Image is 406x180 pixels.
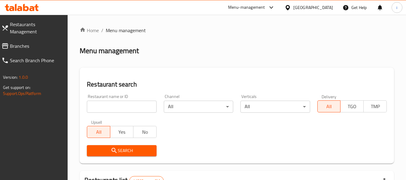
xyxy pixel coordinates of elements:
[136,128,154,136] span: No
[80,27,99,34] a: Home
[164,101,233,113] div: All
[340,100,364,112] button: TGO
[363,100,387,112] button: TMP
[366,102,384,111] span: TMP
[3,90,41,97] a: Support.OpsPlatform
[113,128,131,136] span: Yes
[396,4,397,11] span: i
[92,147,151,154] span: Search
[240,101,310,113] div: All
[10,42,63,50] span: Branches
[3,73,18,81] span: Version:
[87,145,156,156] button: Search
[87,80,387,89] h2: Restaurant search
[293,4,333,11] div: [GEOGRAPHIC_DATA]
[87,101,156,113] input: Search for restaurant name or ID..
[87,126,110,138] button: All
[106,27,146,34] span: Menu management
[91,120,102,124] label: Upsell
[10,21,63,35] span: Restaurants Management
[320,102,338,111] span: All
[90,128,108,136] span: All
[80,46,139,56] h2: Menu management
[3,84,31,91] span: Get support on:
[317,100,341,112] button: All
[133,126,157,138] button: No
[19,73,28,81] span: 1.0.0
[101,27,103,34] li: /
[343,102,361,111] span: TGO
[80,27,394,34] nav: breadcrumb
[322,94,337,99] label: Delivery
[228,4,265,11] div: Menu-management
[10,57,63,64] span: Search Branch Phone
[110,126,133,138] button: Yes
